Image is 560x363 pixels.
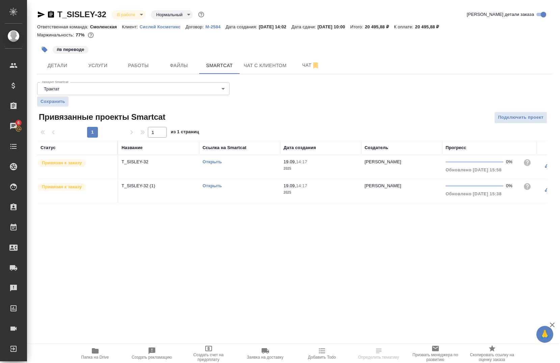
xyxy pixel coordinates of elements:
span: 🙏 [539,327,551,341]
p: Привязан к заказу [42,184,82,190]
p: Договор: [186,24,206,29]
p: Маржинальность: [37,32,76,37]
p: 2025 [284,165,358,172]
span: Определить тематику [358,355,399,360]
span: [PERSON_NAME] детали заказа [467,11,534,18]
div: Дата создания [284,144,316,151]
div: Название [122,144,142,151]
button: Заявка на доставку [237,344,294,363]
p: Смоленская [90,24,122,29]
div: 0% [506,159,518,165]
p: 2025 [284,189,358,196]
span: Обновлено [DATE] 15:38 [446,191,502,196]
span: Привязанные проекты Smartcat [37,112,165,122]
span: Чат [295,61,327,69]
button: Трактат [42,86,61,92]
button: Нормальный [154,12,185,18]
span: Услуги [82,61,114,70]
a: Сислей Косметикс [139,24,185,29]
span: 6 [13,119,24,126]
span: Файлы [163,61,195,70]
span: Папка на Drive [81,355,109,360]
p: Привязан к заказу [42,160,82,166]
button: Добавить тэг [37,42,52,57]
p: Дата создания: [225,24,259,29]
span: Подключить проект [498,114,543,121]
span: Добавить Todo [308,355,336,360]
a: Открыть [203,183,222,188]
button: Призвать менеджера по развитию [407,344,464,363]
button: Добавить Todo [294,344,350,363]
div: Создатель [365,144,388,151]
button: Обновить прогресс [540,159,556,175]
p: 19.09, [284,183,296,188]
div: Ссылка на Smartcat [203,144,246,151]
p: 19.09, [284,159,296,164]
button: Доп статусы указывают на важность/срочность заказа [197,10,206,19]
span: Сохранить [41,98,65,105]
div: Статус [41,144,56,151]
button: Создать рекламацию [124,344,180,363]
span: Чат с клиентом [244,61,287,70]
p: 14:17 [296,159,307,164]
button: В работе [115,12,137,18]
span: Работы [122,61,155,70]
a: 6 [2,118,25,135]
p: [PERSON_NAME] [365,159,401,164]
button: Создать счет на предоплату [180,344,237,363]
span: Призвать менеджера по развитию [411,353,460,362]
button: Папка на Drive [67,344,124,363]
span: Smartcat [203,61,236,70]
button: Сохранить [37,96,69,107]
span: Скопировать ссылку на оценку заказа [468,353,516,362]
a: М-2584 [205,24,225,29]
div: В работе [151,10,193,19]
p: К оплате: [394,24,415,29]
span: Детали [41,61,74,70]
span: в переводе [52,46,89,52]
p: 20 495,88 ₽ [415,24,444,29]
span: Заявка на доставку [247,355,283,360]
p: 77% [76,32,86,37]
button: Обновить прогресс [540,183,556,199]
p: Клиент: [122,24,139,29]
div: Прогресс [446,144,466,151]
p: Ответственная команда: [37,24,90,29]
span: Создать счет на предоплату [184,353,233,362]
p: #в переводе [57,46,84,53]
span: Обновлено [DATE] 15:58 [446,167,502,172]
p: Итого: [350,24,365,29]
button: 3966.22 RUB; [86,31,95,39]
div: 0% [506,183,518,189]
p: Дата сдачи: [291,24,317,29]
p: [PERSON_NAME] [365,183,401,188]
a: T_SISLEY-32 [57,10,106,19]
p: T_SISLEY-32 [122,159,196,165]
button: Подключить проект [494,112,547,123]
button: Скопировать ссылку для ЯМессенджера [37,10,45,19]
div: Трактат [37,82,230,95]
span: Создать рекламацию [132,355,172,360]
button: Определить тематику [350,344,407,363]
button: Скопировать ссылку [47,10,55,19]
p: 20 495,88 ₽ [365,24,394,29]
p: [DATE] 14:02 [259,24,292,29]
div: В работе [112,10,145,19]
p: 14:17 [296,183,307,188]
p: T_SISLEY-32 (1) [122,183,196,189]
a: Открыть [203,159,222,164]
span: из 1 страниц [171,128,199,138]
svg: Отписаться [312,61,320,69]
p: [DATE] 10:00 [318,24,350,29]
button: 🙏 [536,326,553,343]
button: Скопировать ссылку на оценку заказа [464,344,521,363]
